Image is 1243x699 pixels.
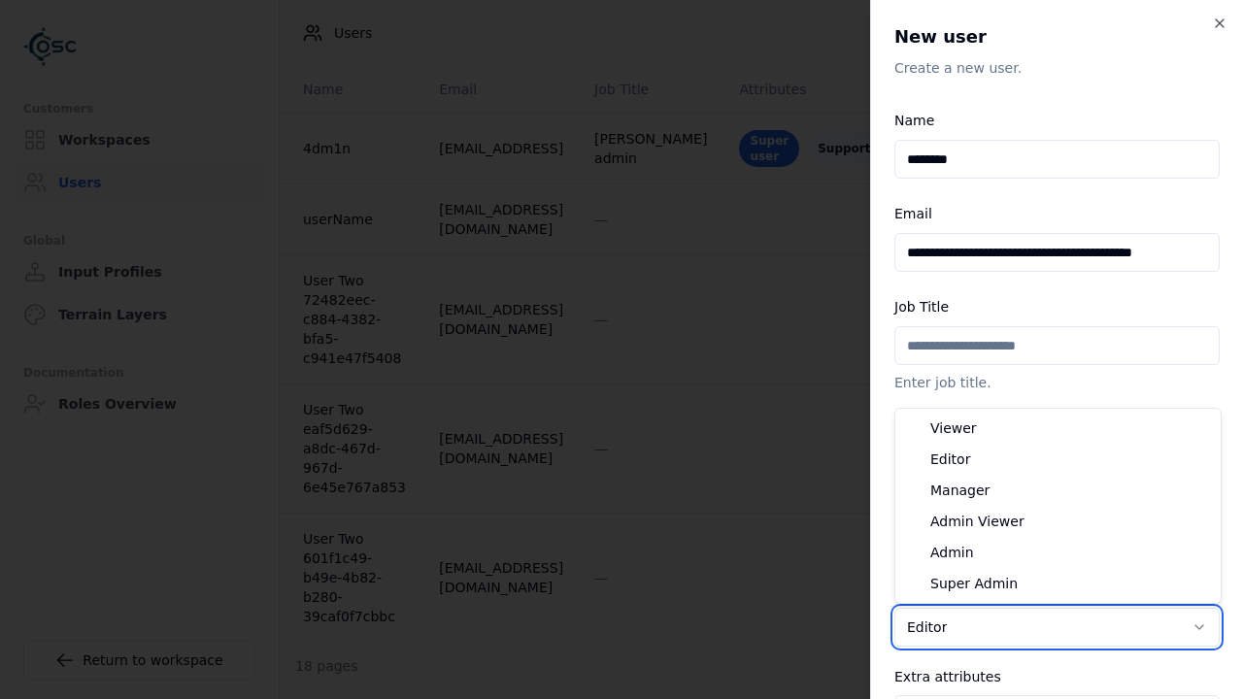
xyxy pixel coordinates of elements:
[930,512,1025,531] span: Admin Viewer
[930,481,990,500] span: Manager
[930,543,974,562] span: Admin
[930,449,970,469] span: Editor
[930,574,1018,593] span: Super Admin
[930,418,977,438] span: Viewer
